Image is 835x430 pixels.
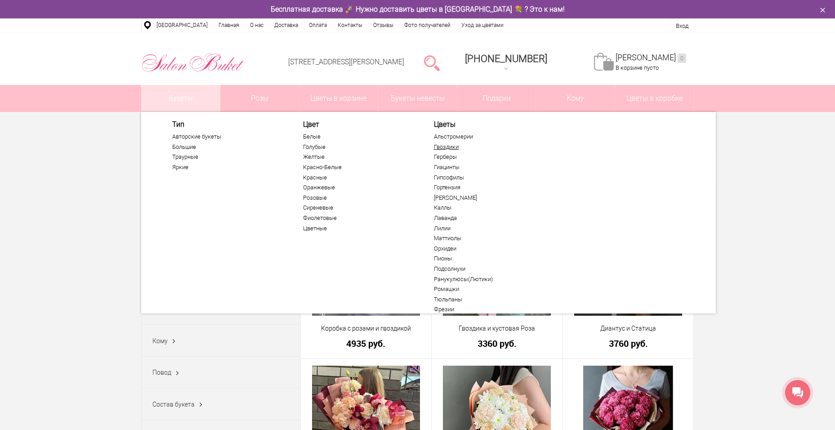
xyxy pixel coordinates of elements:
a: Маттиолы [434,235,545,242]
a: Доставка [269,18,304,32]
img: Цветы Нижний Новгород [141,51,244,74]
a: Подарки [457,85,536,112]
a: Лилии [434,225,545,232]
a: Главная [213,18,245,32]
a: Контакты [332,18,368,32]
a: Альстромерии [434,133,545,140]
a: Фрезии [434,306,545,313]
a: Красно-Белые [303,164,414,171]
a: Оплата [304,18,332,32]
a: Сиреневые [303,204,414,211]
a: Авторские букеты [172,133,283,140]
a: Фото получателей [399,18,456,32]
a: Гвоздики [434,143,545,151]
a: Красные [303,174,414,181]
a: Фиолетовые [303,215,414,222]
a: Уход за цветами [456,18,509,32]
a: Пионы [434,255,545,262]
a: Белые [303,133,414,140]
span: Кому [152,337,168,345]
a: Розы [220,85,299,112]
a: Голубые [303,143,414,151]
a: Коробка с розами и гвоздикой [307,324,426,333]
span: Кому [536,85,615,112]
a: Цветы в корзине [299,85,378,112]
div: Бесплатная доставка 🚀 Нужно доставить цветы в [GEOGRAPHIC_DATA] 💐 ? Это к нам! [134,4,701,14]
a: Большие [172,143,283,151]
a: Ранукулюсы(Лютики) [434,276,545,283]
ins: 0 [678,54,686,63]
a: Траурные [172,153,283,161]
a: 4935 руб. [307,339,426,348]
a: [GEOGRAPHIC_DATA] [151,18,213,32]
span: Состав букета [152,401,195,408]
a: [PHONE_NUMBER] [460,50,553,76]
span: Цвет [303,120,414,129]
span: Повод [152,369,171,376]
a: [STREET_ADDRESS][PERSON_NAME] [288,58,404,66]
a: Розовые [303,194,414,202]
span: В корзине пусто [616,64,659,71]
a: Гиацинты [434,164,545,171]
a: Каллы [434,204,545,211]
a: Подсолнухи [434,265,545,273]
a: Вход [676,22,688,29]
a: [PERSON_NAME] [616,53,686,63]
a: Гипсофилы [434,174,545,181]
span: [PHONE_NUMBER] [465,53,547,64]
a: Цветы в коробке [615,85,694,112]
a: Отзывы [368,18,399,32]
a: Гвоздика и кустовая Роза [438,324,557,333]
a: Орхидеи [434,245,545,252]
a: Цветы [434,120,545,129]
a: Оранжевые [303,184,414,191]
a: Букеты [142,85,220,112]
a: Яркие [172,164,283,171]
a: О нас [245,18,269,32]
a: Букеты невесты [378,85,457,112]
a: Диантус и Статица [569,324,688,333]
a: Гортензия [434,184,545,191]
a: 3760 руб. [569,339,688,348]
span: Тип [172,120,283,129]
a: [PERSON_NAME] [434,194,545,202]
a: Желтые [303,153,414,161]
a: Лаванда [434,215,545,222]
a: 3360 руб. [438,339,557,348]
a: Герберы [434,153,545,161]
a: Цветные [303,225,414,232]
a: Ромашки [434,286,545,293]
a: Тюльпаны [434,296,545,303]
